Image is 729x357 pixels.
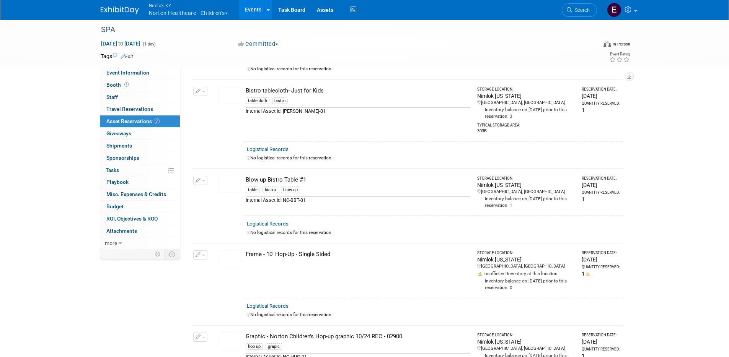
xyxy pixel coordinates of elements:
[106,228,137,234] span: Attachments
[100,67,180,79] a: Event Information
[477,100,575,106] div: [GEOGRAPHIC_DATA], [GEOGRAPHIC_DATA]
[247,66,620,72] div: No logistical records for this reservation.
[100,140,180,152] a: Shipments
[582,256,620,263] div: [DATE]
[106,143,132,149] span: Shipments
[247,221,289,227] a: Logistical Records
[117,41,124,47] span: to
[477,250,575,256] div: Storage Location:
[100,213,180,225] a: ROI, Objectives & ROO
[477,92,575,100] div: Nimlok [US_STATE]
[247,303,289,309] a: Logistical Records
[246,97,269,104] div: tablecloth
[477,176,575,181] div: Storage Location:
[582,250,620,256] div: Reservation Date:
[106,118,160,124] span: Asset Reservations
[100,103,180,115] a: Travel Reservations
[106,216,158,222] span: ROI, Objectives & ROO
[266,343,282,350] div: grapic
[105,240,117,246] span: more
[582,338,620,346] div: [DATE]
[582,195,620,203] div: 1
[246,333,470,341] div: Graphic - Norton Children's Hop-up graphic 10/24 REC - 02900
[477,346,575,352] div: [GEOGRAPHIC_DATA], [GEOGRAPHIC_DATA]
[100,225,180,237] a: Attachments
[106,155,139,161] span: Sponsorships
[477,256,575,263] div: Nimlok [US_STATE]
[562,3,597,17] a: Search
[100,115,180,127] a: Asset Reservations7
[100,176,180,188] a: Playbook
[582,270,620,277] div: 1
[101,40,141,47] span: [DATE] [DATE]
[477,181,575,189] div: Nimlok [US_STATE]
[121,54,133,59] a: Edit
[100,152,180,164] a: Sponsorships
[582,176,620,181] div: Reservation Date:
[142,42,156,47] span: (1 day)
[477,269,575,277] div: Insufficient Inventory at this location.
[154,118,160,124] span: 7
[151,249,165,259] td: Personalize Event Tab Strip
[100,91,180,103] a: Staff
[106,191,166,197] span: Misc. Expenses & Credits
[477,120,575,128] div: Typical Storage Area:
[106,167,119,173] span: Tasks
[582,265,620,270] div: Quantity Reserved:
[100,79,180,91] a: Booth
[106,82,130,88] span: Booth
[552,40,631,51] div: Event Format
[477,277,575,291] div: Inventory balance on [DATE] prior to this reservation: 0
[100,201,180,213] a: Budget
[246,87,470,95] div: Bistro tablecloth- Just for Kids
[477,263,575,269] div: [GEOGRAPHIC_DATA], [GEOGRAPHIC_DATA]
[609,52,630,56] div: Event Rating
[106,106,153,112] span: Travel Reservations
[572,7,590,13] span: Search
[477,128,575,134] div: 303B
[106,70,149,76] span: Event Information
[477,87,575,92] div: Storage Location:
[106,94,118,100] span: Staff
[219,87,241,104] img: View Images
[100,164,180,176] a: Tasks
[219,176,241,193] img: View Images
[612,41,630,47] div: In-Person
[106,203,124,209] span: Budget
[101,52,133,60] td: Tags
[582,190,620,195] div: Quantity Reserved:
[247,229,620,236] div: No logistical records for this reservation.
[582,347,620,352] div: Quantity Reserved:
[582,333,620,338] div: Reservation Date:
[477,338,575,346] div: Nimlok [US_STATE]
[607,3,621,17] img: Elizabeth Griffin
[247,312,620,318] div: No logistical records for this reservation.
[477,189,575,195] div: [GEOGRAPHIC_DATA], [GEOGRAPHIC_DATA]
[246,187,260,193] div: table
[100,188,180,200] a: Misc. Expenses & Credits
[246,107,470,115] div: Internal Asset Id: [PERSON_NAME]-01
[281,187,300,193] div: blow up
[263,187,278,193] div: bistro
[246,343,263,350] div: hop up
[100,237,180,249] a: more
[246,176,470,184] div: Blow up Bistro Table #1
[106,179,129,185] span: Playbook
[582,101,620,106] div: Quantity Reserved:
[582,106,620,114] div: 1
[582,181,620,189] div: [DATE]
[246,250,470,258] div: Frame - 10' Hop-Up - Single Sided
[603,41,611,47] img: Format-Inperson.png
[247,146,289,152] a: Logistical Records
[477,195,575,209] div: Inventory balance on [DATE] prior to this reservation: 1
[100,128,180,140] a: Giveaways
[123,82,130,88] span: Booth not reserved yet
[272,97,288,104] div: bistro
[236,40,281,48] button: Committed
[219,250,241,267] img: View Images
[101,6,139,14] img: ExhibitDay
[98,23,585,37] div: SPA
[149,1,228,9] span: Nimlok KY
[246,196,470,204] div: Internal Asset Id: NC-BBT-01
[582,87,620,92] div: Reservation Date:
